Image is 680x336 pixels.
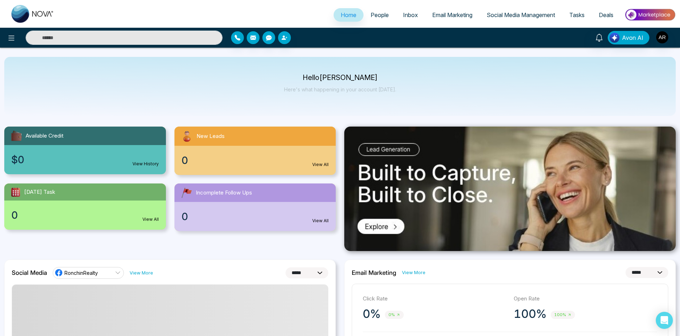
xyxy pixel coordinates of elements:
span: 0 [11,208,18,223]
a: View All [312,161,329,168]
div: Open Intercom Messenger [656,312,673,329]
a: Incomplete Follow Ups0View All [170,183,340,231]
img: Nova CRM Logo [11,5,54,23]
span: Email Marketing [432,11,472,18]
img: newLeads.svg [180,129,194,143]
img: User Avatar [656,31,668,43]
img: availableCredit.svg [10,129,23,142]
a: View All [312,218,329,224]
span: Avon AI [622,33,643,42]
span: 0% [385,311,404,319]
h2: Email Marketing [352,269,396,276]
a: View History [132,161,159,167]
a: Social Media Management [480,8,562,22]
span: 100% [551,311,575,319]
a: View More [402,269,425,276]
p: 0% [363,307,381,321]
span: 0 [182,153,188,168]
span: $0 [11,152,24,167]
a: Inbox [396,8,425,22]
img: Market-place.gif [624,7,676,23]
span: [DATE] Task [24,188,55,196]
span: 0 [182,209,188,224]
a: People [363,8,396,22]
img: todayTask.svg [10,186,21,198]
a: Email Marketing [425,8,480,22]
a: New Leads0View All [170,127,340,175]
a: View More [130,270,153,276]
span: RonchinRealty [64,270,98,276]
img: Lead Flow [610,33,619,43]
span: Tasks [569,11,585,18]
a: Tasks [562,8,592,22]
a: Home [334,8,363,22]
span: Deals [599,11,613,18]
span: Social Media Management [487,11,555,18]
span: Home [341,11,356,18]
span: People [371,11,389,18]
span: Incomplete Follow Ups [196,189,252,197]
p: Here's what happening in your account [DATE]. [284,86,396,92]
p: Open Rate [514,295,658,303]
a: View All [142,216,159,223]
a: Deals [592,8,621,22]
span: New Leads [197,132,225,140]
button: Avon AI [608,31,649,44]
span: Inbox [403,11,418,18]
p: Click Rate [363,295,507,303]
img: followUps.svg [180,186,193,199]
span: Available Credit [26,132,63,140]
p: Hello [PERSON_NAME] [284,75,396,81]
h2: Social Media [12,269,47,276]
img: . [344,127,676,251]
p: 100% [514,307,546,321]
